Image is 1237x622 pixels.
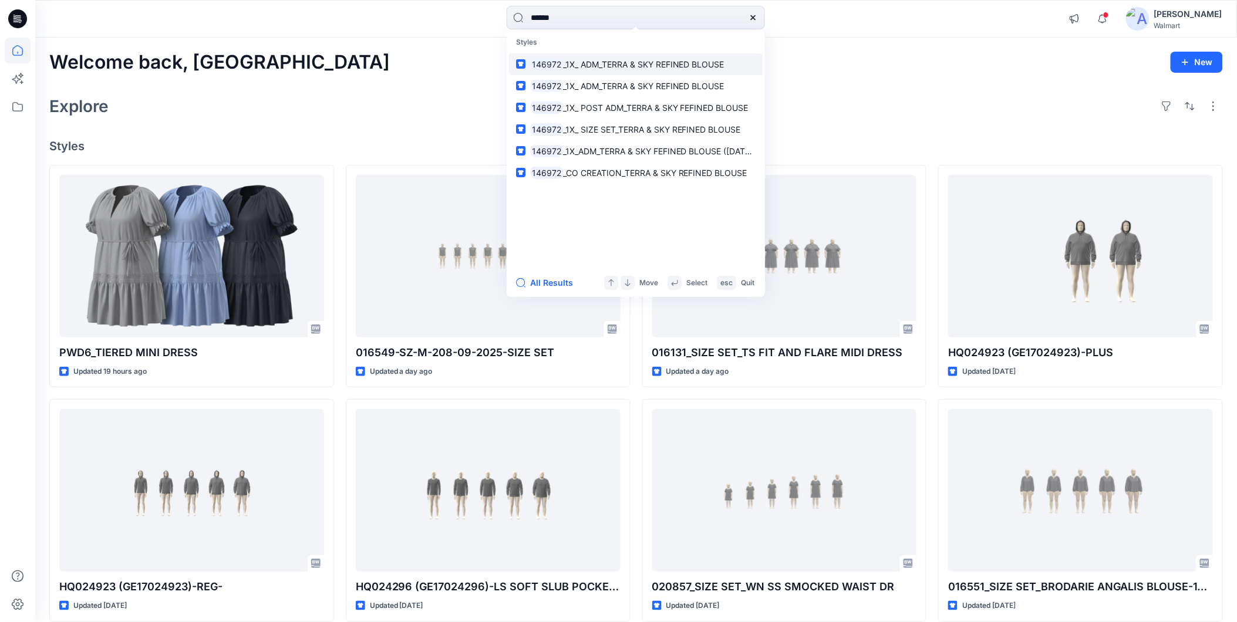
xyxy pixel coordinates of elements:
[666,366,729,378] p: Updated a day ago
[73,600,127,612] p: Updated [DATE]
[962,600,1016,612] p: Updated [DATE]
[563,124,741,134] span: _1X_ SIZE SET_TERRA & SKY REFINED BLOUSE
[948,175,1213,337] a: HQ024923 (GE17024923)-PLUS
[962,366,1016,378] p: Updated [DATE]
[652,344,917,361] p: 016131_SIZE SET_TS FIT AND FLARE MIDI DRESS
[59,409,324,572] a: HQ024923 (GE17024923)-REG-
[509,140,763,162] a: 146972_1X_ADM_TERRA & SKY FEFINED BLOUSE ([DATE])
[1154,21,1222,30] div: Walmart
[563,81,724,91] span: _1X_ ADM_TERRA & SKY REFINED BLOUSE
[563,103,749,113] span: _1X_ POST ADM_TERRA & SKY FEFINED BLOUSE
[652,409,917,572] a: 020857_SIZE SET_WN SS SMOCKED WAIST DR
[652,175,917,337] a: 016131_SIZE SET_TS FIT AND FLARE MIDI DRESS
[59,344,324,361] p: PWD6_TIERED MINI DRESS
[356,344,621,361] p: 016549-SZ-M-208-09-2025-SIZE SET
[563,146,756,156] span: _1X_ADM_TERRA & SKY FEFINED BLOUSE ([DATE])
[509,162,763,184] a: 146972_CO CREATION_TERRA & SKY REFINED BLOUSE
[49,97,109,116] h2: Explore
[530,123,563,136] mark: 146972
[666,600,720,612] p: Updated [DATE]
[948,344,1213,361] p: HQ024923 (GE17024923)-PLUS
[1154,7,1222,21] div: [PERSON_NAME]
[49,52,390,73] h2: Welcome back, [GEOGRAPHIC_DATA]
[563,59,724,69] span: _1X_ ADM_TERRA & SKY REFINED BLOUSE
[530,58,563,71] mark: 146972
[370,600,423,612] p: Updated [DATE]
[356,579,621,595] p: HQ024296 (GE17024296)-LS SOFT SLUB POCKET CREW-REG
[530,79,563,93] mark: 146972
[356,409,621,572] a: HQ024296 (GE17024296)-LS SOFT SLUB POCKET CREW-REG
[73,366,147,378] p: Updated 19 hours ago
[563,168,747,178] span: _CO CREATION_TERRA & SKY REFINED BLOUSE
[741,277,754,289] p: Quit
[59,579,324,595] p: HQ024923 (GE17024923)-REG-
[1126,7,1150,31] img: avatar
[516,276,581,290] button: All Results
[356,175,621,337] a: 016549-SZ-M-208-09-2025-SIZE SET
[948,409,1213,572] a: 016551_SIZE SET_BRODARIE ANGALIS BLOUSE-14-08-2025
[509,53,763,75] a: 146972_1X_ ADM_TERRA & SKY REFINED BLOUSE
[530,144,563,158] mark: 146972
[509,97,763,119] a: 146972_1X_ POST ADM_TERRA & SKY FEFINED BLOUSE
[49,139,1223,153] h4: Styles
[509,75,763,97] a: 146972_1X_ ADM_TERRA & SKY REFINED BLOUSE
[530,101,563,114] mark: 146972
[948,579,1213,595] p: 016551_SIZE SET_BRODARIE ANGALIS BLOUSE-14-08-2025
[59,175,324,337] a: PWD6_TIERED MINI DRESS
[370,366,433,378] p: Updated a day ago
[530,166,563,180] mark: 146972
[1171,52,1223,73] button: New
[509,32,763,53] p: Styles
[686,277,707,289] p: Select
[639,277,658,289] p: Move
[509,119,763,140] a: 146972_1X_ SIZE SET_TERRA & SKY REFINED BLOUSE
[652,579,917,595] p: 020857_SIZE SET_WN SS SMOCKED WAIST DR
[720,277,733,289] p: esc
